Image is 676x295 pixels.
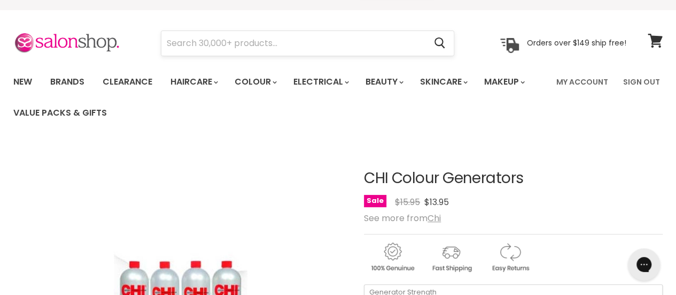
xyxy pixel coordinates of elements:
[428,212,441,224] a: Chi
[412,71,474,93] a: Skincare
[285,71,355,93] a: Electrical
[476,71,531,93] a: Makeup
[227,71,283,93] a: Colour
[424,196,449,208] span: $13.95
[161,31,425,56] input: Search
[550,71,615,93] a: My Account
[95,71,160,93] a: Clearance
[5,71,40,93] a: New
[162,71,224,93] a: Haircare
[364,170,663,187] h1: CHI Colour Generators
[423,241,479,274] img: shipping.gif
[395,196,420,208] span: $15.95
[5,102,115,124] a: Value Packs & Gifts
[5,66,550,128] ul: Main menu
[364,195,386,207] span: Sale
[527,38,626,48] p: Orders over $149 ship free!
[161,31,454,56] form: Product
[364,212,441,224] span: See more from
[623,245,665,284] iframe: Gorgias live chat messenger
[364,241,421,274] img: genuine.gif
[358,71,410,93] a: Beauty
[42,71,92,93] a: Brands
[481,241,538,274] img: returns.gif
[617,71,666,93] a: Sign Out
[425,31,454,56] button: Search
